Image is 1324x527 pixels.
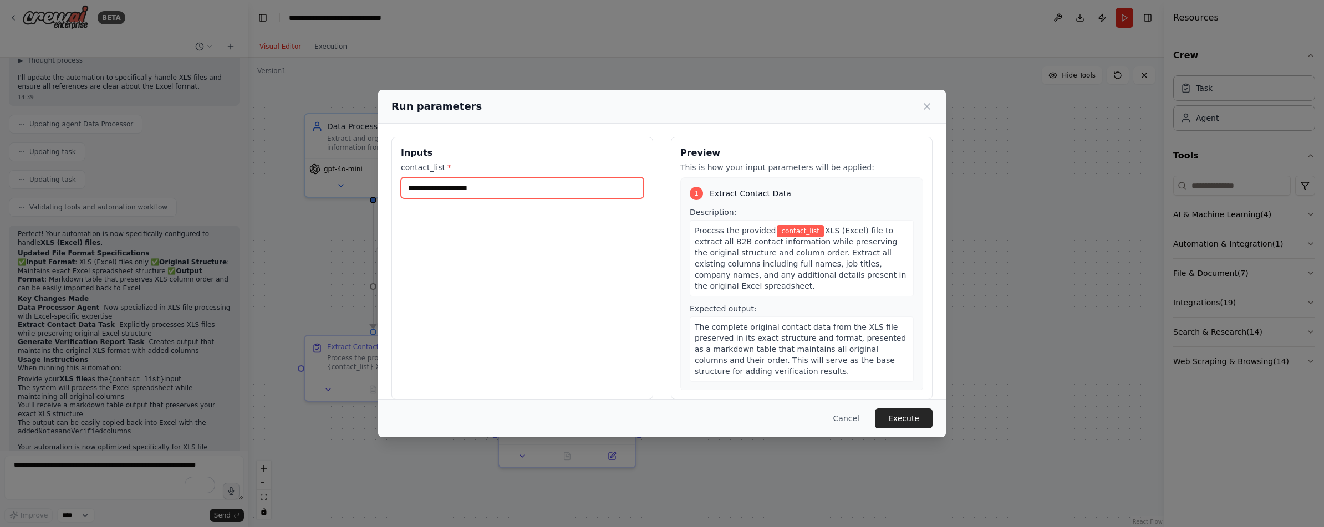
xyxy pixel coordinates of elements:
span: XLS (Excel) file to extract all B2B contact information while preserving the original structure a... [695,226,906,290]
span: Expected output: [690,304,757,313]
p: This is how your input parameters will be applied: [680,162,923,173]
span: Extract Contact Data [710,188,791,199]
h3: Preview [680,146,923,160]
span: Process the provided [695,226,776,235]
h3: Inputs [401,146,644,160]
span: Description: [690,208,736,217]
div: 1 [690,187,703,200]
button: Execute [875,408,933,428]
span: Variable: contact_list [777,225,824,237]
h2: Run parameters [391,99,482,114]
label: contact_list [401,162,644,173]
span: The complete original contact data from the XLS file preserved in its exact structure and format,... [695,323,906,376]
button: Cancel [824,408,868,428]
